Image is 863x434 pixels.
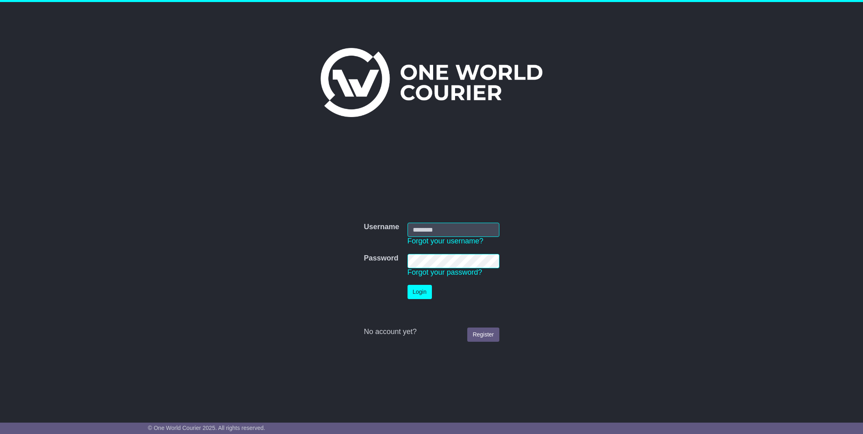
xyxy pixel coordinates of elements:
[148,425,265,431] span: © One World Courier 2025. All rights reserved.
[364,254,398,263] label: Password
[408,237,484,245] a: Forgot your username?
[364,223,399,232] label: Username
[321,48,542,117] img: One World
[364,328,499,336] div: No account yet?
[467,328,499,342] a: Register
[408,268,482,276] a: Forgot your password?
[408,285,432,299] button: Login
